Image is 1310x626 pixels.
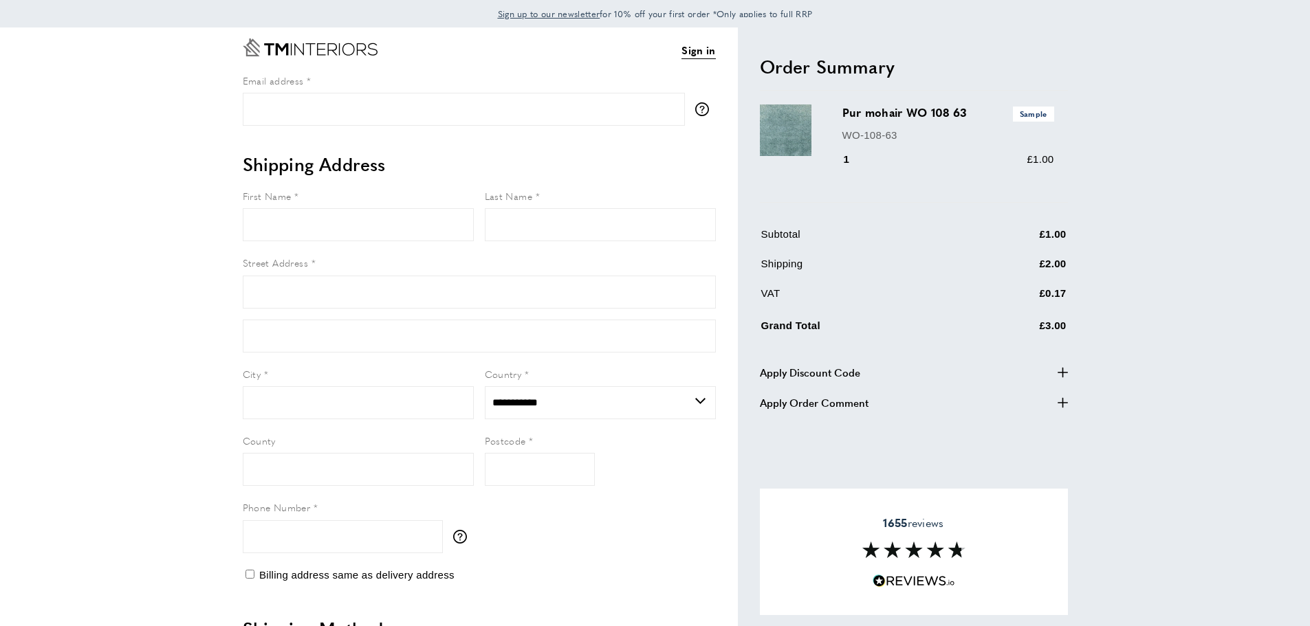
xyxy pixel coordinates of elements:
[1013,107,1054,121] span: Sample
[761,315,970,344] td: Grand Total
[873,574,955,588] img: Reviews.io 5 stars
[883,515,907,530] strong: 1655
[485,367,522,381] span: Country
[761,285,970,312] td: VAT
[243,434,276,447] span: County
[245,570,254,579] input: Billing address same as delivery address
[243,74,304,87] span: Email address
[972,226,1067,253] td: £1.00
[862,541,965,558] img: Reviews section
[498,7,600,21] a: Sign up to our newsletter
[760,104,811,156] img: Pur mohair WO 108 63
[243,367,261,381] span: City
[842,127,1054,144] p: WO-108-63
[259,569,455,581] span: Billing address same as delivery address
[695,102,716,116] button: More information
[972,315,1067,344] td: £3.00
[243,38,378,56] a: Go to Home page
[498,8,813,20] span: for 10% off your first order *Only applies to full RRP
[243,500,311,514] span: Phone Number
[485,434,526,447] span: Postcode
[498,8,600,20] span: Sign up to our newsletter
[761,226,970,253] td: Subtotal
[842,151,869,168] div: 1
[243,256,309,269] span: Street Address
[972,285,1067,312] td: £0.17
[681,42,715,59] a: Sign in
[243,189,292,203] span: First Name
[1027,153,1054,165] span: £1.00
[883,516,943,530] span: reviews
[760,364,860,381] span: Apply Discount Code
[760,54,1068,79] h2: Order Summary
[243,152,716,177] h2: Shipping Address
[972,256,1067,282] td: £2.00
[485,189,533,203] span: Last Name
[842,104,1054,121] h3: Pur mohair WO 108 63
[760,394,869,411] span: Apply Order Comment
[761,256,970,282] td: Shipping
[453,530,474,544] button: More information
